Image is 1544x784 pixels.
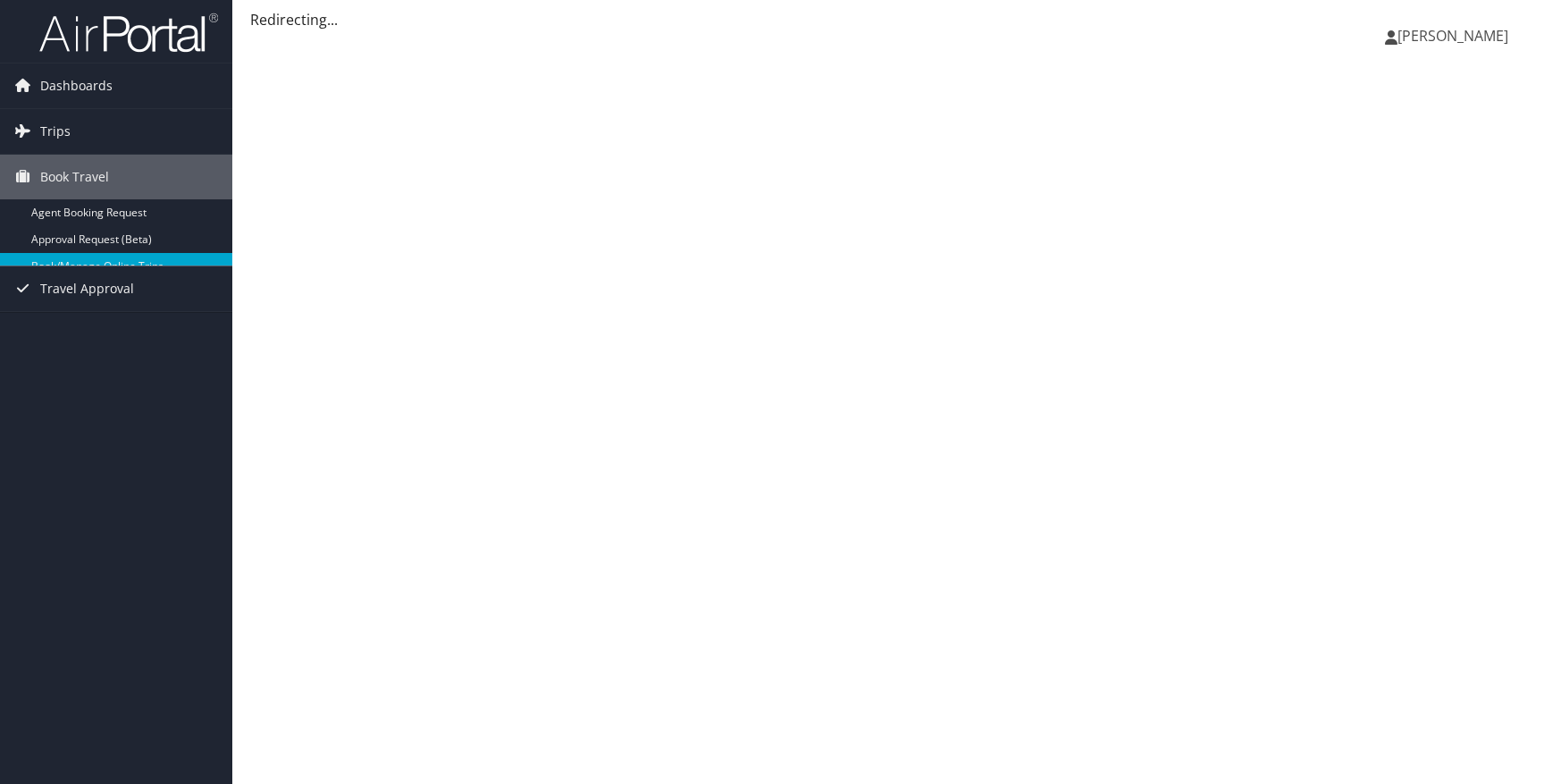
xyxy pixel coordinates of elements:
span: Book Travel [40,155,109,199]
div: Redirecting... [250,9,1526,30]
span: Travel Approval [40,266,134,311]
span: [PERSON_NAME] [1397,26,1508,46]
span: Dashboards [40,63,113,108]
span: Trips [40,109,71,154]
img: airportal-logo.png [39,12,218,54]
a: [PERSON_NAME] [1385,9,1526,63]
